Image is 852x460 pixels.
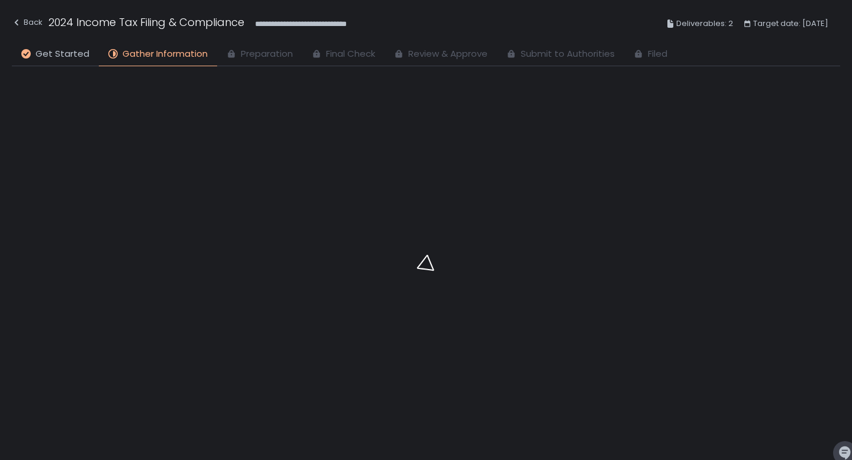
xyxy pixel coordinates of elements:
span: Final Check [326,47,375,61]
span: Preparation [241,47,293,61]
span: Target date: [DATE] [753,17,828,31]
span: Filed [648,47,667,61]
span: Review & Approve [408,47,488,61]
span: Get Started [35,47,89,61]
span: Deliverables: 2 [676,17,733,31]
h1: 2024 Income Tax Filing & Compliance [49,14,244,30]
span: Gather Information [122,47,208,61]
button: Back [12,14,43,34]
span: Submit to Authorities [521,47,615,61]
div: Back [12,15,43,30]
